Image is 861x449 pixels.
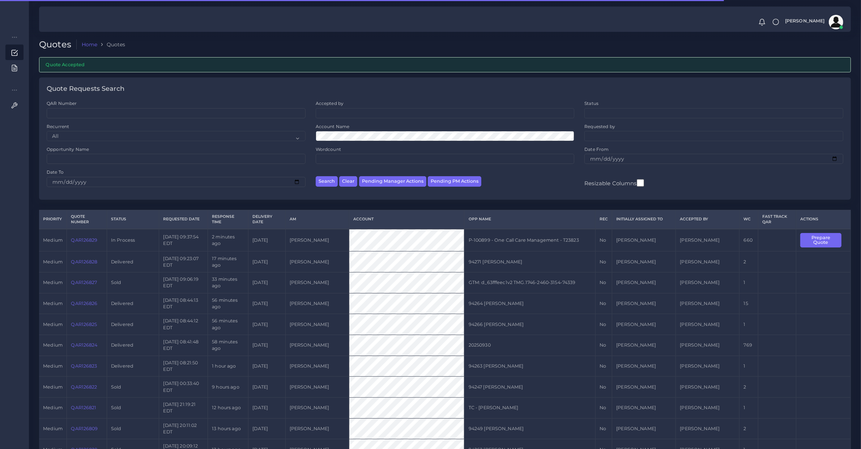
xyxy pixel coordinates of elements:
td: [PERSON_NAME] [612,272,676,293]
td: GTM: d_63fffeec1v2 TMG.1746-2460-3154-74339 [464,272,595,293]
label: Date To [47,169,64,175]
td: [PERSON_NAME] [285,272,349,293]
td: [PERSON_NAME] [285,335,349,356]
td: [DATE] [248,229,285,251]
td: TC - [PERSON_NAME] [464,398,595,419]
label: Status [584,100,598,106]
td: [DATE] [248,356,285,377]
a: QAR126824 [71,342,97,348]
td: No [595,314,612,335]
a: QAR126822 [71,384,97,390]
a: QAR126829 [71,237,97,243]
td: [PERSON_NAME] [612,377,676,398]
td: [PERSON_NAME] [612,229,676,251]
a: Home [82,41,98,48]
td: [PERSON_NAME] [285,377,349,398]
button: Search [316,176,338,187]
td: Delivered [107,356,159,377]
td: [PERSON_NAME] [676,229,739,251]
td: Sold [107,377,159,398]
td: [DATE] 00:33:40 EDT [159,377,208,398]
span: medium [43,237,63,243]
td: Delivered [107,251,159,272]
td: [DATE] [248,398,285,419]
td: Sold [107,418,159,439]
td: 94266 [PERSON_NAME] [464,314,595,335]
td: Delivered [107,314,159,335]
td: 12 hours ago [208,398,248,419]
td: 15 [739,293,758,314]
td: No [595,293,612,314]
th: Fast Track QAR [758,210,796,229]
h2: Quotes [39,39,77,50]
span: [PERSON_NAME] [785,19,825,24]
td: 94271 [PERSON_NAME] [464,251,595,272]
span: medium [43,363,63,369]
td: 94249 [PERSON_NAME] [464,418,595,439]
span: medium [43,342,63,348]
a: Prepare Quote [800,237,847,242]
td: [DATE] 20:11:02 EDT [159,418,208,439]
td: [PERSON_NAME] [285,251,349,272]
td: [DATE] [248,251,285,272]
td: No [595,377,612,398]
span: medium [43,322,63,327]
td: 56 minutes ago [208,314,248,335]
td: 2 minutes ago [208,229,248,251]
td: 660 [739,229,758,251]
a: [PERSON_NAME]avatar [781,15,846,29]
a: QAR126828 [71,259,97,264]
td: [PERSON_NAME] [676,356,739,377]
td: 13 hours ago [208,418,248,439]
th: AM [285,210,349,229]
td: [PERSON_NAME] [612,335,676,356]
td: 1 [739,314,758,335]
th: REC [595,210,612,229]
label: Opportunity Name [47,146,89,152]
span: medium [43,259,63,264]
td: [DATE] 21:19:21 EDT [159,398,208,419]
td: 94247 [PERSON_NAME] [464,377,595,398]
td: [PERSON_NAME] [676,314,739,335]
td: Sold [107,272,159,293]
td: No [595,229,612,251]
td: [PERSON_NAME] [285,356,349,377]
label: Recurrent [47,123,69,130]
li: Quotes [97,41,125,48]
td: [DATE] 08:44:13 EDT [159,293,208,314]
a: QAR126827 [71,280,97,285]
span: medium [43,384,63,390]
td: 58 minutes ago [208,335,248,356]
td: [DATE] [248,418,285,439]
th: WC [739,210,758,229]
th: Initially Assigned to [612,210,676,229]
td: [PERSON_NAME] [612,314,676,335]
td: Sold [107,398,159,419]
td: [DATE] [248,335,285,356]
td: [DATE] 09:23:07 EDT [159,251,208,272]
td: 17 minutes ago [208,251,248,272]
th: Accepted by [676,210,739,229]
button: Pending PM Actions [428,176,481,187]
td: 1 [739,356,758,377]
input: Resizable Columns [637,178,644,187]
td: In Process [107,229,159,251]
td: 1 [739,398,758,419]
td: No [595,335,612,356]
td: [DATE] [248,272,285,293]
td: 9 hours ago [208,377,248,398]
td: 33 minutes ago [208,272,248,293]
label: Accepted by [316,100,344,106]
div: Quote Accepted [39,57,851,72]
td: [DATE] 08:44:12 EDT [159,314,208,335]
th: Response Time [208,210,248,229]
label: Wordcount [316,146,341,152]
td: [PERSON_NAME] [676,251,739,272]
td: 769 [739,335,758,356]
span: medium [43,301,63,306]
td: [PERSON_NAME] [676,293,739,314]
span: medium [43,405,63,410]
td: No [595,251,612,272]
th: Priority [39,210,67,229]
label: Account Name [316,123,350,130]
